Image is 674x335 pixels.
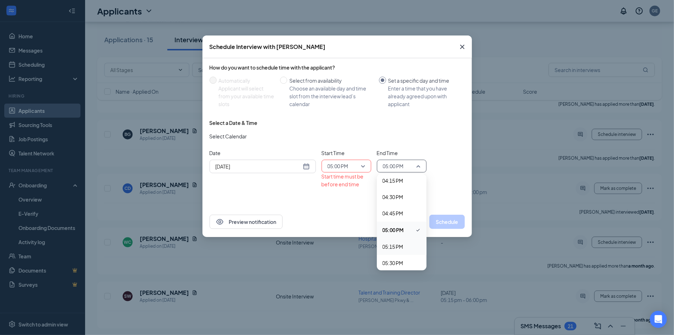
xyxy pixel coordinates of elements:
[388,77,459,84] div: Set a specific day and time
[322,149,371,157] span: Start Time
[383,177,403,185] span: 04:15 PM
[383,193,403,201] span: 04:30 PM
[458,43,467,51] svg: Cross
[216,218,224,226] svg: Eye
[383,259,403,267] span: 05:30 PM
[219,77,274,84] div: Automatically
[383,226,404,234] span: 05:00 PM
[289,84,373,108] div: Choose an available day and time slot from the interview lead’s calendar
[650,311,667,328] div: Open Intercom Messenger
[210,119,258,126] div: Select a Date & Time
[429,215,465,229] button: Schedule
[388,84,459,108] div: Enter a time that you have already agreed upon with applicant
[383,161,404,171] span: 05:00 PM
[377,149,427,157] span: End Time
[415,226,421,235] svg: Checkmark
[453,35,472,58] button: Close
[383,210,403,218] span: 04:45 PM
[219,84,274,108] div: Applicant will select from your available time slots
[210,132,247,140] span: Select Calendar
[210,149,316,157] span: Date
[383,243,403,251] span: 05:15 PM
[216,163,301,170] input: Oct 21, 2025
[289,77,373,84] div: Select from availability
[210,64,465,71] div: How do you want to schedule time with the applicant?
[322,172,371,188] div: Start time must be before end time
[328,161,349,171] span: 05:00 PM
[210,215,283,229] button: EyePreview notification
[210,43,326,51] div: Schedule Interview with [PERSON_NAME]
